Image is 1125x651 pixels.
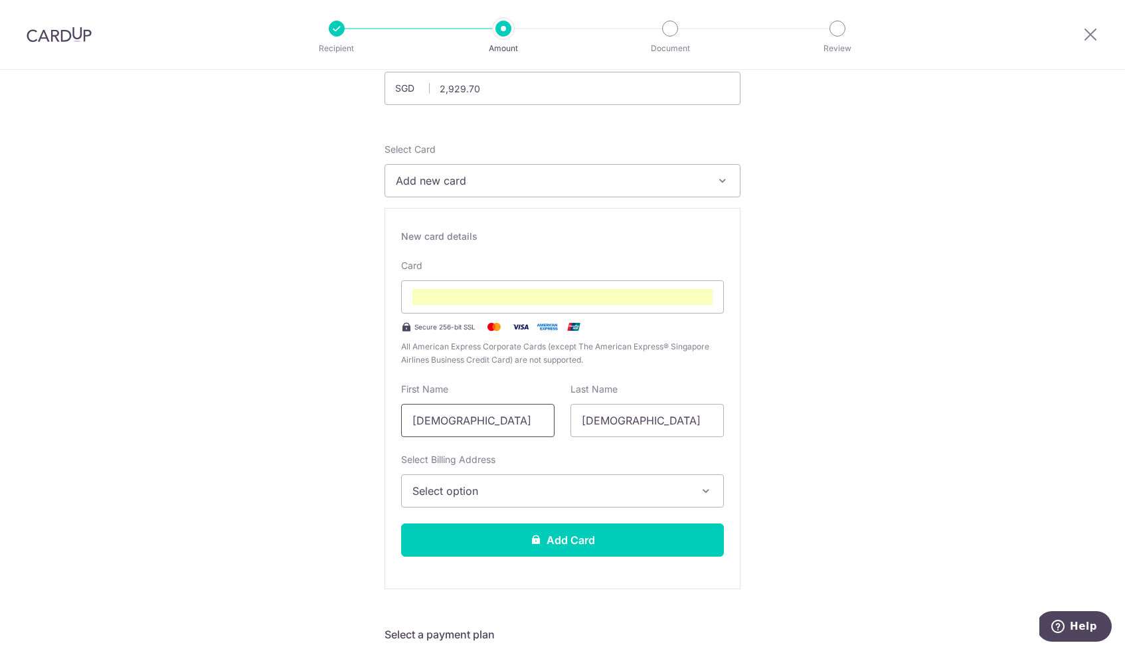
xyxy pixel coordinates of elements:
[288,42,386,55] p: Recipient
[385,143,436,155] span: translation missing: en.payables.payment_networks.credit_card.summary.labels.select_card
[414,322,476,332] span: Secure 256-bit SSL
[401,453,495,466] label: Select Billing Address
[401,259,422,272] label: Card
[401,523,724,557] button: Add Card
[401,474,724,508] button: Select option
[401,230,724,243] div: New card details
[385,164,740,197] button: Add new card
[570,383,618,396] label: Last Name
[788,42,887,55] p: Review
[27,27,92,43] img: CardUp
[401,404,555,437] input: Cardholder First Name
[401,383,448,396] label: First Name
[412,483,689,499] span: Select option
[481,319,507,335] img: Mastercard
[385,72,740,105] input: 0.00
[395,82,430,95] span: SGD
[561,319,587,335] img: .alt.unionpay
[401,340,724,367] span: All American Express Corporate Cards (except The American Express® Singapore Airlines Business Cr...
[454,42,553,55] p: Amount
[570,404,724,437] input: Cardholder Last Name
[396,173,705,189] span: Add new card
[412,289,713,305] iframe: Secure card payment input frame
[534,319,561,335] img: .alt.amex
[1039,611,1112,644] iframe: Opens a widget where you can find more information
[385,626,740,642] h5: Select a payment plan
[507,319,534,335] img: Visa
[621,42,719,55] p: Document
